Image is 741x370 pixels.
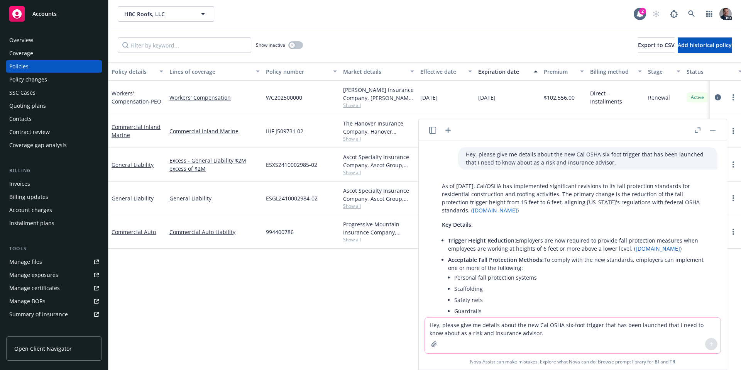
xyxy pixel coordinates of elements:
a: more [729,93,738,102]
div: Ascot Specialty Insurance Company, Ascot Group, Amwins [343,153,414,169]
a: Contract review [6,126,102,138]
div: Market details [343,68,406,76]
div: [PERSON_NAME] Insurance Company, [PERSON_NAME] Insurance Company, Integrity Risk Insurance [343,86,414,102]
p: Employers are now required to provide fall protection measures when employees are working at heig... [448,236,710,253]
span: Renewal [648,93,670,102]
li: Personal fall protection systems [454,272,710,283]
a: Manage files [6,256,102,268]
div: Policy number [266,68,328,76]
div: Invoices [9,178,30,190]
a: more [729,160,738,169]
button: Policy number [263,62,340,81]
span: HBC Roofs, LLC [124,10,191,18]
p: As of [DATE], Cal/OSHA has implemented significant revisions to its fall protection standards for... [442,182,710,214]
a: Manage exposures [6,269,102,281]
a: Invoices [6,178,102,190]
span: Show all [343,136,414,142]
button: Billing method [587,62,645,81]
span: Export to CSV [638,41,675,49]
a: Account charges [6,204,102,216]
li: Safety nets [454,294,710,306]
div: Tools [6,245,102,253]
div: Lines of coverage [169,68,251,76]
span: Show inactive [256,42,285,48]
a: Coverage [6,47,102,59]
div: Ascot Specialty Insurance Company, Ascot Group, Amwins [343,187,414,203]
div: Manage files [9,256,42,268]
div: Expiration date [478,68,529,76]
span: IHF J509731 02 [266,127,303,135]
a: Coverage gap analysis [6,139,102,151]
button: Stage [645,62,683,81]
span: WC202500000 [266,93,302,102]
button: Lines of coverage [166,62,263,81]
a: Report a Bug [666,6,682,22]
div: Progressive Mountain Insurance Company, Progressive [343,220,414,236]
a: more [729,227,738,236]
div: Manage certificates [9,282,60,294]
li: Guardrails [454,306,710,317]
button: Effective date [417,62,475,81]
a: Commercial Inland Marine [112,123,161,139]
a: [DOMAIN_NAME] [636,245,680,252]
div: Manage BORs [9,295,46,307]
button: Export to CSV [638,37,675,53]
div: Quoting plans [9,100,46,112]
div: Policies [9,60,29,73]
p: Hey, please give me details about the new Cal OSHA six-foot trigger that has been launched that I... [466,150,710,166]
span: Show all [343,203,414,209]
a: General Liability [112,161,154,168]
a: General Liability [169,194,260,202]
a: Policies [6,60,102,73]
button: Market details [340,62,417,81]
span: - PEO [149,98,161,105]
div: Status [687,68,734,76]
span: Key Details: [442,221,473,228]
div: SSC Cases [9,87,36,99]
span: ESGL2410002984-02 [266,194,318,202]
span: Add historical policy [678,41,732,49]
a: TR [670,358,675,365]
a: BI [655,358,659,365]
a: more [729,126,738,136]
span: Acceptable Fall Protection Methods: [448,256,544,263]
span: Nova Assist can make mistakes. Explore what Nova can do: Browse prompt library for and [470,354,675,370]
a: Commercial Auto Liability [169,228,260,236]
a: Manage BORs [6,295,102,307]
div: Contract review [9,126,50,138]
div: Policy changes [9,73,47,86]
span: Active [690,94,705,101]
a: Billing updates [6,191,102,203]
a: Installment plans [6,217,102,229]
div: The Hanover Insurance Company, Hanover Insurance Group [343,119,414,136]
span: [DATE] [420,93,438,102]
div: Billing [6,167,102,175]
a: Switch app [702,6,717,22]
a: Manage certificates [6,282,102,294]
button: Policy details [108,62,166,81]
div: Coverage [9,47,33,59]
li: Scaffolding [454,283,710,294]
a: Quoting plans [6,100,102,112]
div: Billing updates [9,191,48,203]
a: [DOMAIN_NAME] [473,207,517,214]
div: Premium [544,68,575,76]
button: HBC Roofs, LLC [118,6,214,22]
div: Account charges [9,204,52,216]
a: Commercial Auto [112,228,156,236]
div: Overview [9,34,33,46]
button: Expiration date [475,62,541,81]
span: ESXS2410002985-02 [266,161,317,169]
a: Summary of insurance [6,308,102,321]
div: Manage exposures [9,269,58,281]
a: Overview [6,34,102,46]
p: To comply with the new standards, employers can implement one or more of the following: [448,256,710,272]
a: more [729,193,738,203]
div: Billing method [590,68,633,76]
span: Open Client Navigator [14,345,72,353]
span: Accounts [32,11,57,17]
a: Workers' Compensation [169,93,260,102]
li: A fall protection plan with safety monitors and controlled access zones, provided the employer de... [454,317,710,336]
a: Workers' Compensation [112,90,161,105]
